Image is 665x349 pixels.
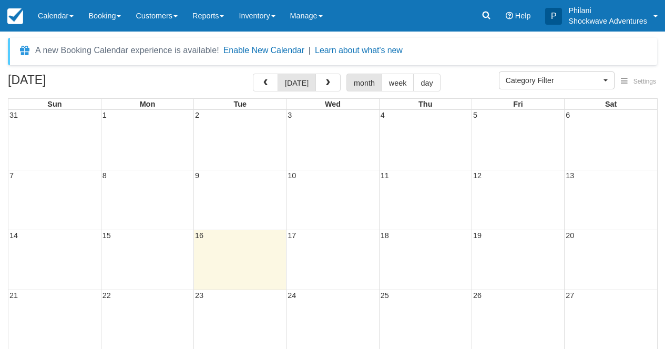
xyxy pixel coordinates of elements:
[101,171,108,180] span: 8
[418,100,432,108] span: Thu
[605,100,617,108] span: Sat
[472,291,483,300] span: 26
[513,100,523,108] span: Fri
[499,71,615,89] button: Category Filter
[194,111,200,119] span: 2
[413,74,440,91] button: day
[380,231,390,240] span: 18
[8,74,141,93] h2: [DATE]
[194,291,204,300] span: 23
[472,231,483,240] span: 19
[315,46,403,55] a: Learn about what's new
[8,111,19,119] span: 31
[101,291,112,300] span: 22
[7,8,23,24] img: checkfront-main-nav-mini-logo.png
[346,74,382,91] button: month
[140,100,156,108] span: Mon
[506,75,601,86] span: Category Filter
[565,111,571,119] span: 6
[380,111,386,119] span: 4
[568,5,647,16] p: Philani
[515,12,531,20] span: Help
[194,171,200,180] span: 9
[380,171,390,180] span: 11
[8,291,19,300] span: 21
[278,74,316,91] button: [DATE]
[233,100,247,108] span: Tue
[472,111,478,119] span: 5
[506,12,513,19] i: Help
[101,231,112,240] span: 15
[380,291,390,300] span: 25
[287,171,297,180] span: 10
[35,44,219,57] div: A new Booking Calendar experience is available!
[287,291,297,300] span: 24
[382,74,414,91] button: week
[287,111,293,119] span: 3
[615,74,662,89] button: Settings
[101,111,108,119] span: 1
[325,100,341,108] span: Wed
[568,16,647,26] p: Shockwave Adventures
[223,45,304,56] button: Enable New Calendar
[565,231,575,240] span: 20
[309,46,311,55] span: |
[8,171,15,180] span: 7
[565,291,575,300] span: 27
[8,231,19,240] span: 14
[565,171,575,180] span: 13
[633,78,656,85] span: Settings
[545,8,562,25] div: P
[194,231,204,240] span: 16
[47,100,62,108] span: Sun
[287,231,297,240] span: 17
[472,171,483,180] span: 12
